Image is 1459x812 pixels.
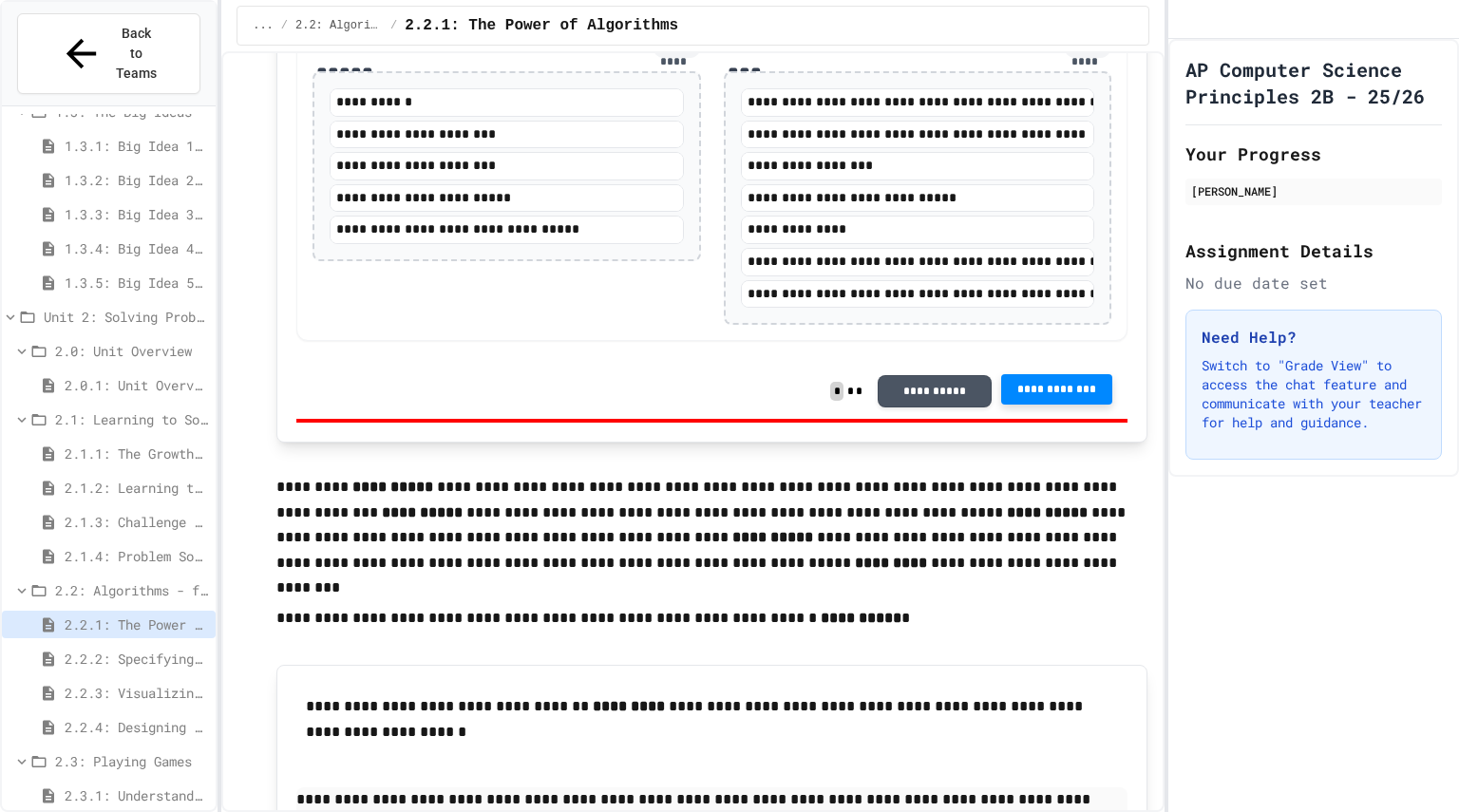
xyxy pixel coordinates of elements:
[65,375,208,395] span: 2.0.1: Unit Overview
[55,751,208,771] span: 2.3: Playing Games
[44,307,208,327] span: Unit 2: Solving Problems in Computer Science
[65,170,208,190] span: 1.3.2: Big Idea 2 - Data
[295,18,383,33] span: 2.2: Algorithms - from Pseudocode to Flowcharts
[17,13,200,94] button: Back to Teams
[1191,182,1436,199] div: [PERSON_NAME]
[65,785,208,805] span: 2.3.1: Understanding Games with Flowcharts
[65,273,208,293] span: 1.3.5: Big Idea 5 - Impact of Computing
[65,614,208,634] span: 2.2.1: The Power of Algorithms
[1185,141,1442,167] h2: Your Progress
[115,24,160,84] span: Back to Teams
[65,649,208,669] span: 2.2.2: Specifying Ideas with Pseudocode
[1202,326,1426,349] h3: Need Help?
[65,204,208,224] span: 1.3.3: Big Idea 3 - Algorithms and Programming
[65,478,208,498] span: 2.1.2: Learning to Solve Hard Problems
[65,717,208,737] span: 2.2.4: Designing Flowcharts
[253,18,274,33] span: ...
[1185,272,1442,294] div: No due date set
[65,512,208,532] span: 2.1.3: Challenge Problem - The Bridge
[1185,56,1442,109] h1: AP Computer Science Principles 2B - 25/26
[55,409,208,429] span: 2.1: Learning to Solve Hard Problems
[405,14,678,37] span: 2.2.1: The Power of Algorithms
[65,683,208,703] span: 2.2.3: Visualizing Logic with Flowcharts
[65,136,208,156] span: 1.3.1: Big Idea 1 - Creative Development
[55,341,208,361] span: 2.0: Unit Overview
[1202,356,1426,432] p: Switch to "Grade View" to access the chat feature and communicate with your teacher for help and ...
[65,546,208,566] span: 2.1.4: Problem Solving Practice
[55,580,208,600] span: 2.2: Algorithms - from Pseudocode to Flowcharts
[65,444,208,463] span: 2.1.1: The Growth Mindset
[1185,237,1442,264] h2: Assignment Details
[65,238,208,258] span: 1.3.4: Big Idea 4 - Computing Systems and Networks
[281,18,288,33] span: /
[390,18,397,33] span: /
